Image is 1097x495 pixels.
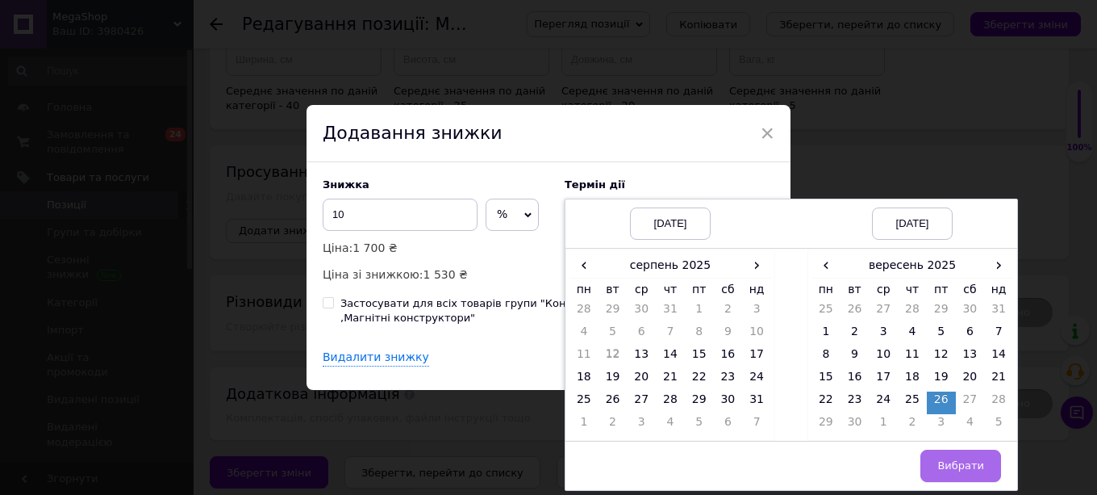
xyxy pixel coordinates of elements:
[811,369,840,392] td: 15
[569,392,599,414] td: 25
[898,301,927,324] td: 28
[423,268,468,281] span: 1 530 ₴
[714,324,743,346] td: 9
[569,324,599,346] td: 4
[685,392,714,414] td: 29
[927,278,956,301] th: пт
[714,414,743,437] td: 6
[984,254,1013,277] span: ›
[869,278,898,301] th: ср
[811,414,840,437] td: 29
[599,278,628,301] th: вт
[840,392,870,414] td: 23
[742,392,771,414] td: 31
[742,301,771,324] td: 3
[685,324,714,346] td: 8
[920,450,1001,482] button: Вибрати
[937,459,984,472] span: Вибрати
[811,392,840,414] td: 22
[742,324,771,346] td: 10
[569,414,599,437] td: 1
[656,324,685,346] td: 7
[599,301,628,324] td: 29
[956,324,985,346] td: 6
[927,369,956,392] td: 19
[811,324,840,346] td: 1
[984,278,1013,301] th: нд
[627,301,656,324] td: 30
[714,278,743,301] th: сб
[869,301,898,324] td: 27
[569,301,599,324] td: 28
[497,208,507,220] span: %
[811,346,840,369] td: 8
[569,346,599,369] td: 11
[840,346,870,369] td: 9
[869,369,898,392] td: 17
[714,301,743,324] td: 2
[323,178,369,191] span: Знижка
[956,301,985,324] td: 30
[627,346,656,369] td: 13
[627,392,656,414] td: 27
[16,199,567,216] p: Характеристики:
[956,346,985,369] td: 13
[984,346,1013,369] td: 14
[714,392,743,414] td: 30
[760,120,774,147] span: ×
[742,254,771,277] span: ›
[627,324,656,346] td: 6
[340,296,774,325] div: Застосувати для всіх товарів групи "Конструктори 3д, [PERSON_NAME] ,Магнітні конструктори"
[840,278,870,301] th: вт
[714,346,743,369] td: 16
[742,346,771,369] td: 17
[898,324,927,346] td: 4
[984,324,1013,346] td: 7
[685,278,714,301] th: пт
[569,254,599,277] span: ‹
[569,278,599,301] th: пн
[898,346,927,369] td: 11
[323,266,548,283] p: Ціна зі знижкою:
[811,278,840,301] th: пн
[840,324,870,346] td: 2
[599,254,743,278] th: серпень 2025
[685,369,714,392] td: 22
[569,369,599,392] td: 18
[656,414,685,437] td: 4
[742,414,771,437] td: 7
[630,208,711,240] div: [DATE]
[898,414,927,437] td: 2
[927,324,956,346] td: 5
[16,77,567,111] p: Для защиты от пыли в комплект входит прозрачный купол, который сохранит интерьер в идеальном виде...
[714,369,743,392] td: 23
[599,392,628,414] td: 26
[627,414,656,437] td: 3
[869,346,898,369] td: 10
[898,392,927,414] td: 25
[984,414,1013,437] td: 5
[656,278,685,301] th: чт
[840,369,870,392] td: 16
[869,414,898,437] td: 1
[323,350,429,367] div: Видалити знижку
[656,392,685,414] td: 28
[742,369,771,392] td: 24
[869,392,898,414] td: 24
[685,346,714,369] td: 15
[927,414,956,437] td: 3
[16,16,567,66] p: Создайте уютный миниатюрный мир своими руками с 3D-конструктором «Кукольный дом». Этот детализиро...
[656,301,685,324] td: 31
[984,301,1013,324] td: 31
[565,178,774,191] label: Термін дії
[984,392,1013,414] td: 28
[927,301,956,324] td: 29
[872,208,953,240] div: [DATE]
[956,369,985,392] td: 20
[956,278,985,301] th: сб
[323,123,503,143] span: Додавання знижки
[685,301,714,324] td: 1
[323,239,548,257] p: Ціна:
[352,241,397,254] span: 1 700 ₴
[656,346,685,369] td: 14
